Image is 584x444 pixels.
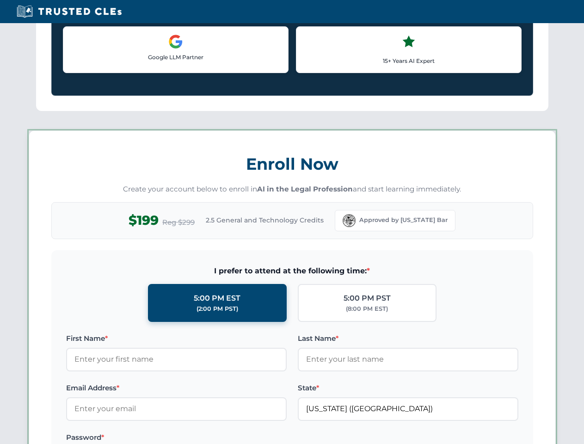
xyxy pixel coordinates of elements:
h3: Enroll Now [51,149,533,179]
label: Last Name [298,333,518,344]
span: $199 [129,210,159,231]
div: 5:00 PM PST [344,292,391,304]
label: State [298,382,518,394]
input: Florida (FL) [298,397,518,420]
img: Google [168,34,183,49]
span: 2.5 General and Technology Credits [206,215,324,225]
label: Password [66,432,287,443]
input: Enter your last name [298,348,518,371]
input: Enter your first name [66,348,287,371]
img: Trusted CLEs [14,5,124,18]
div: 5:00 PM EST [194,292,240,304]
span: I prefer to attend at the following time: [66,265,518,277]
div: (8:00 PM EST) [346,304,388,314]
p: 15+ Years AI Expert [304,56,514,65]
p: Google LLM Partner [71,53,281,62]
strong: AI in the Legal Profession [257,185,353,193]
label: First Name [66,333,287,344]
span: Approved by [US_STATE] Bar [359,216,448,225]
span: Reg $299 [162,217,195,228]
div: (2:00 PM PST) [197,304,238,314]
label: Email Address [66,382,287,394]
p: Create your account below to enroll in and start learning immediately. [51,184,533,195]
input: Enter your email [66,397,287,420]
img: Florida Bar [343,214,356,227]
